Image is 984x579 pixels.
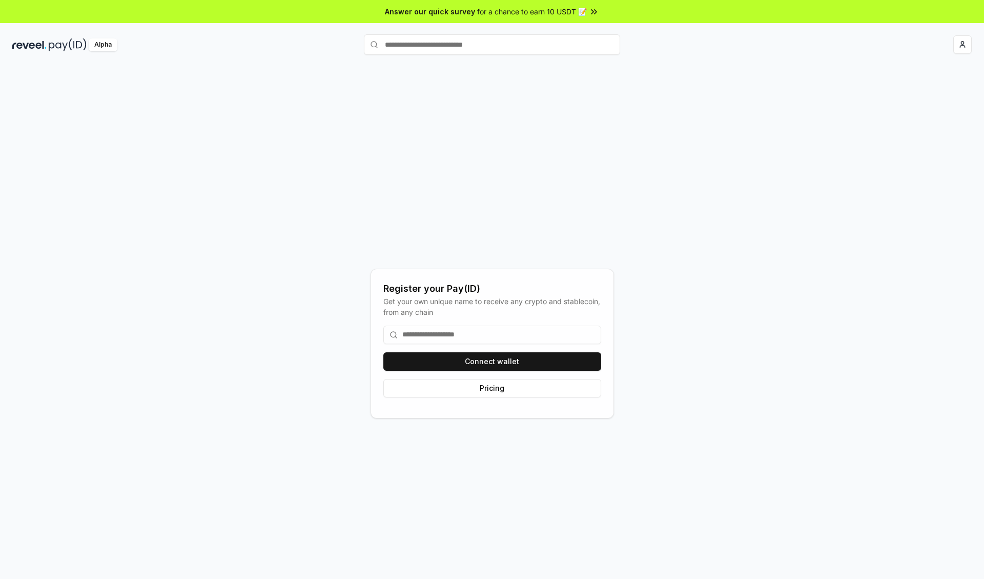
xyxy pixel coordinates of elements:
div: Alpha [89,38,117,51]
img: reveel_dark [12,38,47,51]
button: Connect wallet [383,352,601,371]
div: Get your own unique name to receive any crypto and stablecoin, from any chain [383,296,601,317]
span: Answer our quick survey [385,6,475,17]
button: Pricing [383,379,601,397]
img: pay_id [49,38,87,51]
span: for a chance to earn 10 USDT 📝 [477,6,587,17]
div: Register your Pay(ID) [383,282,601,296]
